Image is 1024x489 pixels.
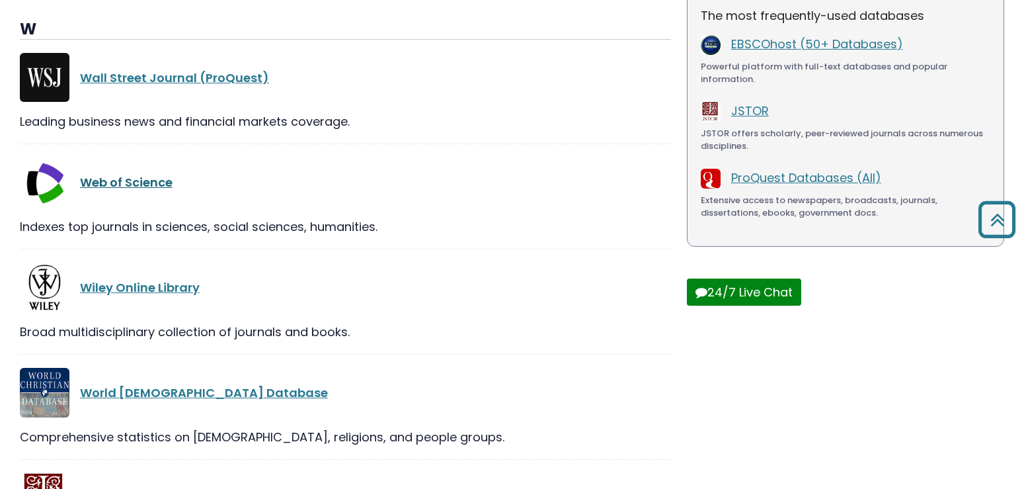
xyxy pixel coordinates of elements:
div: Comprehensive statistics on [DEMOGRAPHIC_DATA], religions, and people groups. [20,428,671,446]
div: Leading business news and financial markets coverage. [20,112,671,130]
div: Broad multidisciplinary collection of journals and books. [20,323,671,341]
div: JSTOR offers scholarly, peer-reviewed journals across numerous disciplines. [701,127,990,153]
div: Indexes top journals in sciences, social sciences, humanities. [20,218,671,236]
button: 24/7 Live Chat [687,279,801,306]
a: Web of Science [80,174,173,191]
a: ProQuest Databases (All) [731,169,881,186]
a: World [DEMOGRAPHIC_DATA] Database [80,384,328,401]
a: Back to Top [973,207,1021,232]
p: The most frequently-used databases [701,7,990,24]
a: EBSCOhost (50+ Databases) [731,36,903,52]
a: Wall Street Journal (ProQuest) [80,69,269,86]
div: Powerful platform with full-text databases and popular information. [701,60,990,86]
a: Wiley Online Library [80,279,200,296]
a: JSTOR [731,103,769,119]
h3: W [20,20,671,40]
div: Extensive access to newspapers, broadcasts, journals, dissertations, ebooks, government docs. [701,194,990,220]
